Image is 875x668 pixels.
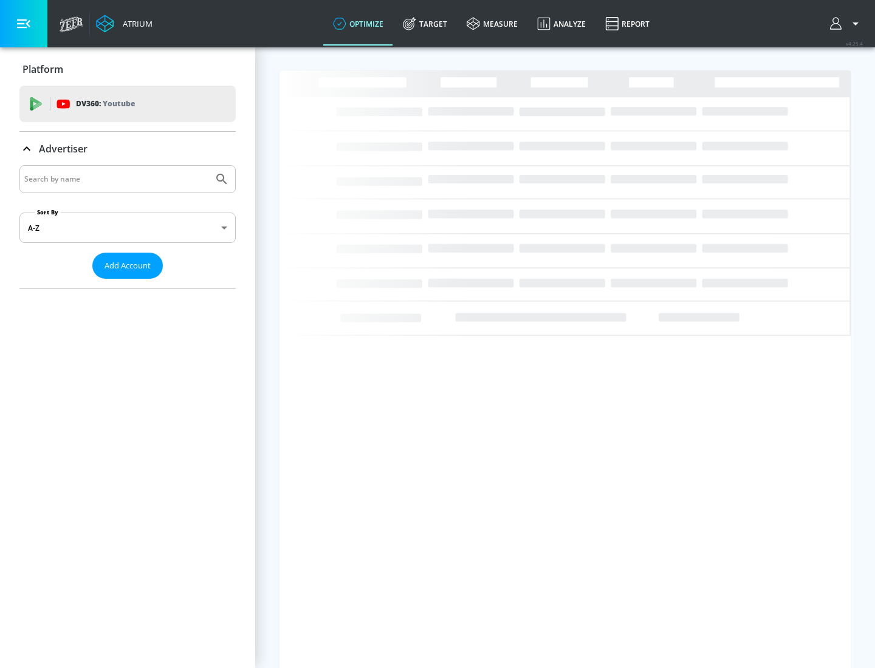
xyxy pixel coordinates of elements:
[19,86,236,122] div: DV360: Youtube
[92,253,163,279] button: Add Account
[103,97,135,110] p: Youtube
[19,213,236,243] div: A-Z
[846,40,863,47] span: v 4.25.4
[19,52,236,86] div: Platform
[76,97,135,111] p: DV360:
[24,171,208,187] input: Search by name
[96,15,153,33] a: Atrium
[35,208,61,216] label: Sort By
[39,142,87,155] p: Advertiser
[19,165,236,288] div: Advertiser
[105,259,151,273] span: Add Account
[19,132,236,166] div: Advertiser
[595,2,659,46] a: Report
[19,279,236,288] nav: list of Advertiser
[118,18,153,29] div: Atrium
[393,2,457,46] a: Target
[22,63,63,76] p: Platform
[457,2,527,46] a: measure
[527,2,595,46] a: Analyze
[323,2,393,46] a: optimize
